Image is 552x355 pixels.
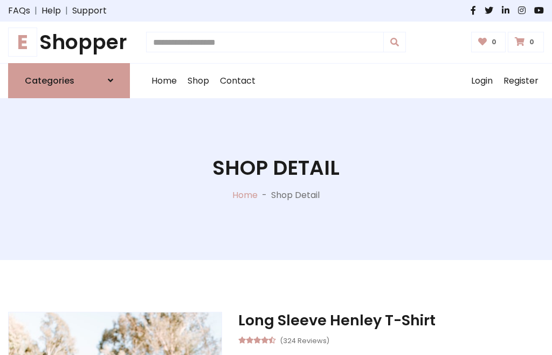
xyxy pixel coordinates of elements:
p: - [258,189,271,202]
a: 0 [471,32,506,52]
a: Login [466,64,498,98]
a: Home [146,64,182,98]
h1: Shopper [8,30,130,54]
a: Contact [215,64,261,98]
a: Shop [182,64,215,98]
span: | [61,4,72,17]
h3: Long Sleeve Henley T-Shirt [238,312,544,329]
p: Shop Detail [271,189,320,202]
a: EShopper [8,30,130,54]
a: Register [498,64,544,98]
a: Help [42,4,61,17]
a: Support [72,4,107,17]
h6: Categories [25,76,74,86]
a: Home [232,189,258,201]
span: 0 [527,37,537,47]
h1: Shop Detail [212,156,340,180]
a: Categories [8,63,130,98]
a: FAQs [8,4,30,17]
small: (324 Reviews) [280,333,329,346]
span: 0 [489,37,499,47]
span: | [30,4,42,17]
span: E [8,28,37,57]
a: 0 [508,32,544,52]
